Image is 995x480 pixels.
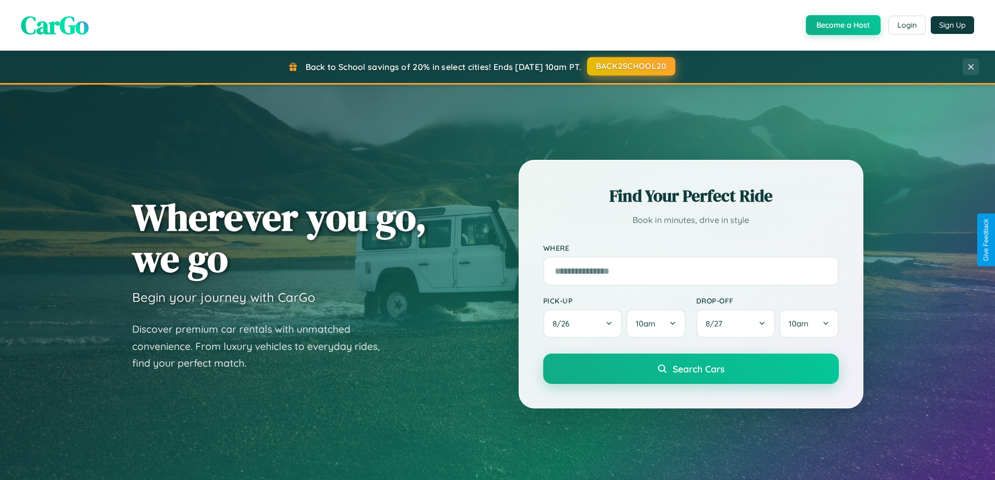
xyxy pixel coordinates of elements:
span: Back to School savings of 20% in select cities! Ends [DATE] 10am PT. [306,62,581,72]
h2: Find Your Perfect Ride [543,184,839,207]
button: Sign Up [931,16,974,34]
button: 10am [779,309,838,338]
button: Search Cars [543,354,839,384]
button: Become a Host [806,15,881,35]
button: Login [888,16,926,34]
div: Give Feedback [982,219,990,261]
button: 8/27 [696,309,776,338]
label: Where [543,243,839,252]
h1: Wherever you go, we go [132,196,427,279]
span: 8 / 27 [706,319,728,329]
button: 10am [626,309,685,338]
label: Pick-up [543,296,686,305]
span: 10am [636,319,655,329]
button: 8/26 [543,309,623,338]
label: Drop-off [696,296,839,305]
span: Search Cars [673,363,724,374]
span: CarGo [21,8,89,42]
p: Book in minutes, drive in style [543,213,839,228]
p: Discover premium car rentals with unmatched convenience. From luxury vehicles to everyday rides, ... [132,321,393,372]
h3: Begin your journey with CarGo [132,289,315,305]
span: 8 / 26 [553,319,575,329]
button: BACK2SCHOOL20 [587,57,675,76]
span: 10am [789,319,809,329]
